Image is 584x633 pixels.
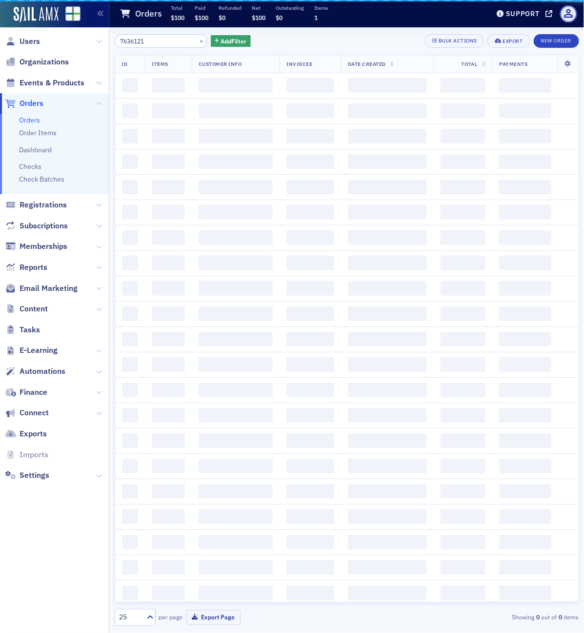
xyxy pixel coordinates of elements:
[199,281,273,296] span: ‌
[503,39,523,44] div: Export
[199,459,273,473] span: ‌
[199,154,273,169] span: ‌
[441,408,485,423] span: ‌
[122,103,139,118] span: ‌
[152,383,184,397] span: ‌
[20,221,68,231] span: Subscriptions
[20,325,40,335] span: Tasks
[122,306,139,321] span: ‌
[20,57,69,67] span: Organizations
[152,281,184,296] span: ‌
[152,230,184,245] span: ‌
[348,230,427,245] span: ‌
[199,256,273,270] span: ‌
[348,484,427,499] span: ‌
[348,180,427,194] span: ‌
[499,560,551,575] span: ‌
[499,61,527,67] span: Payments
[20,366,65,377] span: Automations
[348,103,427,118] span: ‌
[115,34,208,48] input: Search…
[199,230,273,245] span: ‌
[441,78,485,93] span: ‌
[20,345,58,356] span: E-Learning
[122,230,139,245] span: ‌
[462,61,478,67] span: Total
[171,4,184,11] p: Total
[20,449,48,460] span: Imports
[286,459,334,473] span: ‌
[152,205,184,220] span: ‌
[122,154,139,169] span: ‌
[59,6,81,23] a: View Homepage
[441,205,485,220] span: ‌
[221,37,247,45] span: Add Filter
[286,433,334,448] span: ‌
[199,383,273,397] span: ‌
[20,36,40,47] span: Users
[122,459,139,473] span: ‌
[499,205,551,220] span: ‌
[286,408,334,423] span: ‌
[499,484,551,499] span: ‌
[286,383,334,397] span: ‌
[122,129,139,143] span: ‌
[122,256,139,270] span: ‌
[441,433,485,448] span: ‌
[348,510,427,524] span: ‌
[20,98,43,109] span: Orders
[152,306,184,321] span: ‌
[348,256,427,270] span: ‌
[120,613,141,623] div: 25
[122,586,139,600] span: ‌
[499,357,551,372] span: ‌
[441,586,485,600] span: ‌
[348,154,427,169] span: ‌
[20,262,47,273] span: Reports
[499,256,551,270] span: ‌
[441,103,485,118] span: ‌
[557,613,564,622] strong: 0
[122,408,139,423] span: ‌
[499,129,551,143] span: ‌
[348,281,427,296] span: ‌
[199,129,273,143] span: ‌
[286,510,334,524] span: ‌
[499,230,551,245] span: ‌
[286,61,312,67] span: Invoicee
[122,281,139,296] span: ‌
[441,510,485,524] span: ‌
[499,459,551,473] span: ‌
[441,180,485,194] span: ‌
[441,306,485,321] span: ‌
[348,586,427,600] span: ‌
[348,129,427,143] span: ‌
[534,36,579,44] a: New Order
[315,14,318,21] span: 1
[348,332,427,347] span: ‌
[276,14,282,21] span: $0
[199,205,273,220] span: ‌
[286,586,334,600] span: ‌
[5,57,69,67] a: Organizations
[20,387,47,398] span: Finance
[20,241,67,252] span: Memberships
[5,221,68,231] a: Subscriptions
[199,408,273,423] span: ‌
[441,332,485,347] span: ‌
[499,103,551,118] span: ‌
[286,256,334,270] span: ‌
[5,345,58,356] a: E-Learning
[506,9,540,18] div: Support
[441,560,485,575] span: ‌
[5,449,48,460] a: Imports
[276,4,304,11] p: Outstanding
[19,162,41,171] a: Checks
[14,7,59,22] img: SailAMX
[499,78,551,93] span: ‌
[152,433,184,448] span: ‌
[195,14,208,21] span: $100
[348,78,427,93] span: ‌
[199,61,242,67] span: Customer Info
[199,332,273,347] span: ‌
